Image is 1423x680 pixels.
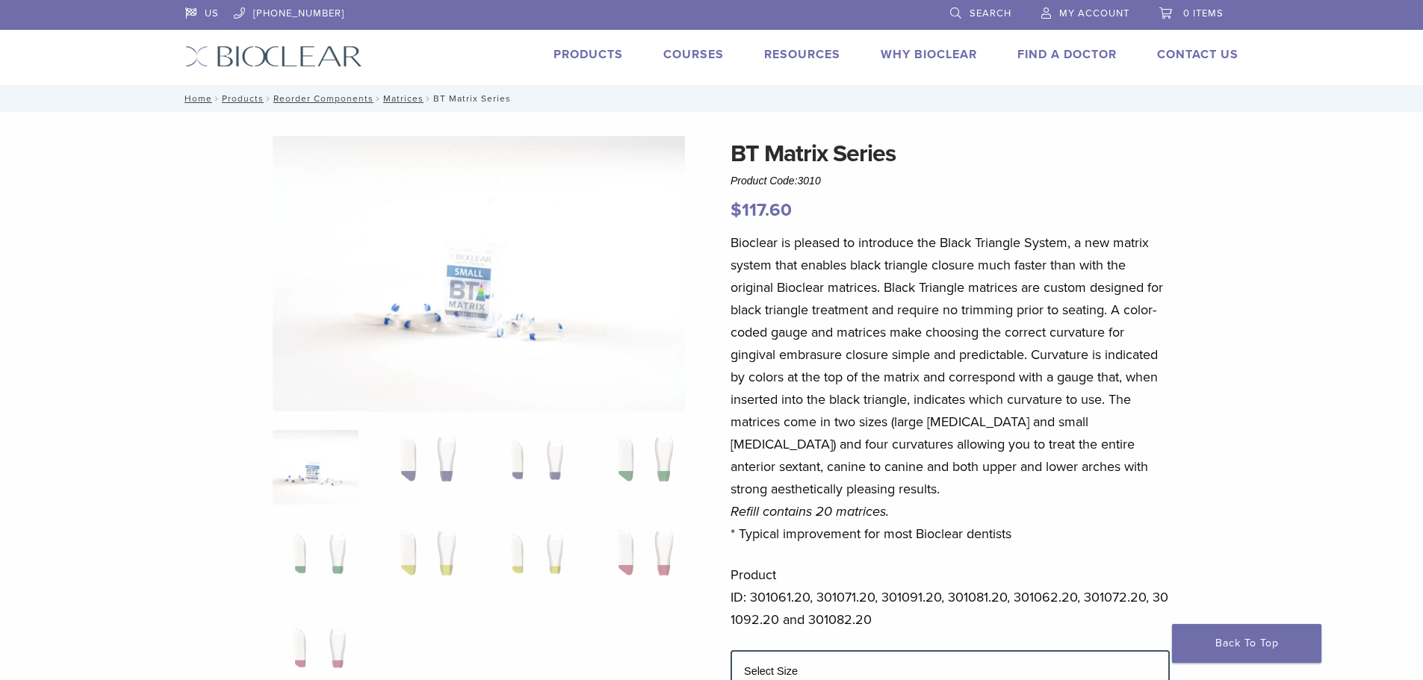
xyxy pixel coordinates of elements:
span: 3010 [798,175,821,187]
a: Products [554,47,623,62]
a: Courses [663,47,724,62]
a: Find A Doctor [1017,47,1117,62]
img: BT Matrix Series - Image 2 [381,430,467,505]
nav: BT Matrix Series [174,85,1250,112]
span: / [373,95,383,102]
a: Products [222,93,264,104]
bdi: 117.60 [731,199,792,221]
a: Home [180,93,212,104]
img: BT Matrix Series - Image 3 [490,430,576,505]
span: $ [731,199,742,221]
a: Contact Us [1157,47,1238,62]
span: My Account [1059,7,1129,19]
img: BT Matrix Series - Image 4 [598,430,684,505]
img: BT Matrix Series - Image 5 [273,524,359,599]
img: Anterior Black Triangle Series Matrices [273,136,685,411]
p: Product ID: 301061.20, 301071.20, 301091.20, 301081.20, 301062.20, 301072.20, 301092.20 and 30108... [731,564,1170,631]
span: 0 items [1183,7,1224,19]
a: Why Bioclear [881,47,977,62]
a: Reorder Components [273,93,373,104]
span: / [424,95,433,102]
em: Refill contains 20 matrices. [731,503,889,520]
span: Product Code: [731,175,821,187]
span: / [212,95,222,102]
p: Bioclear is pleased to introduce the Black Triangle System, a new matrix system that enables blac... [731,231,1170,545]
img: Anterior-Black-Triangle-Series-Matrices-324x324.jpg [273,430,359,505]
a: Matrices [383,93,424,104]
img: BT Matrix Series - Image 8 [598,524,684,599]
a: Resources [764,47,840,62]
h1: BT Matrix Series [731,136,1170,172]
a: Back To Top [1172,624,1321,663]
img: BT Matrix Series - Image 6 [381,524,467,599]
span: / [264,95,273,102]
span: Search [970,7,1011,19]
img: BT Matrix Series - Image 7 [490,524,576,599]
label: Select Size [744,665,798,677]
img: Bioclear [185,46,362,67]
